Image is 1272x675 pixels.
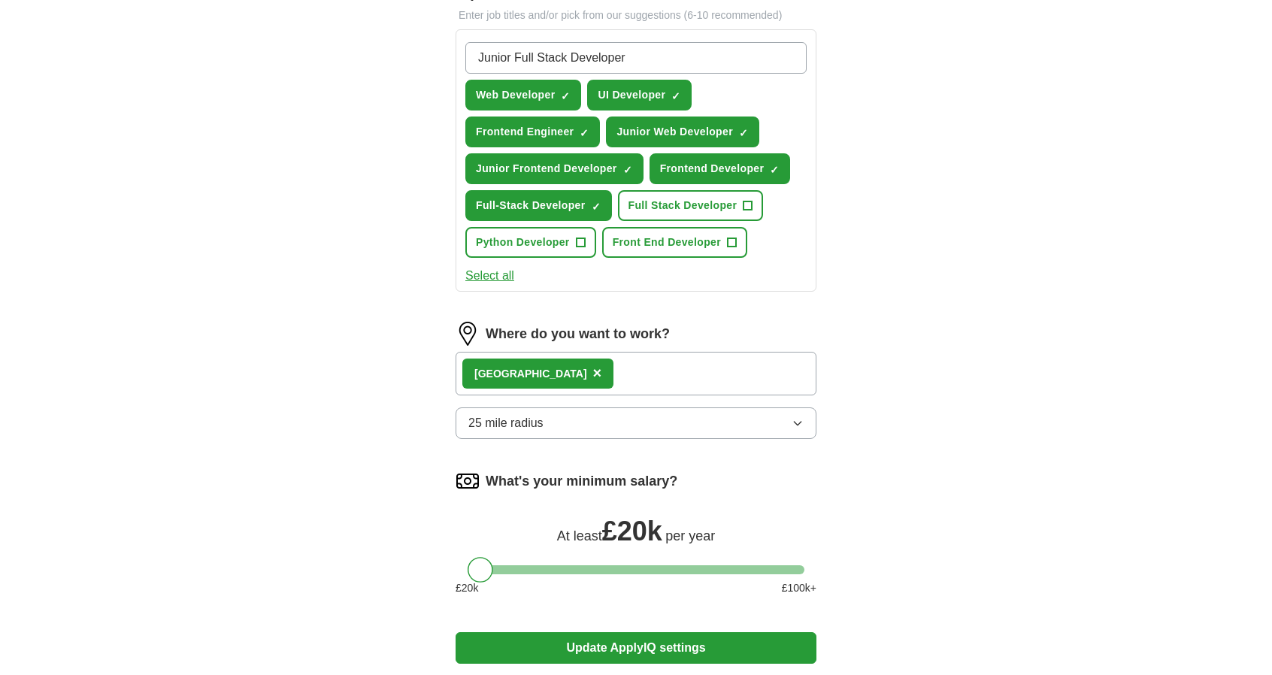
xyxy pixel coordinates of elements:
[587,80,692,110] button: UI Developer✓
[476,161,617,177] span: Junior Frontend Developer
[476,198,586,213] span: Full-Stack Developer
[606,117,759,147] button: Junior Web Developer✓
[476,87,555,103] span: Web Developer
[486,471,677,492] label: What's your minimum salary?
[782,580,816,596] span: £ 100 k+
[465,42,807,74] input: Type a job title and press enter
[602,227,747,258] button: Front End Developer
[468,414,544,432] span: 25 mile radius
[465,267,514,285] button: Select all
[486,324,670,344] label: Where do you want to work?
[557,528,602,543] span: At least
[465,117,600,147] button: Frontend Engineer✓
[593,362,602,385] button: ×
[456,8,816,23] p: Enter job titles and/or pick from our suggestions (6-10 recommended)
[618,190,764,221] button: Full Stack Developer
[580,127,589,139] span: ✓
[770,164,779,176] span: ✓
[476,235,570,250] span: Python Developer
[456,469,480,493] img: salary.png
[602,516,662,546] span: £ 20k
[465,227,596,258] button: Python Developer
[465,153,644,184] button: Junior Frontend Developer✓
[623,164,632,176] span: ✓
[474,366,587,382] div: [GEOGRAPHIC_DATA]
[671,90,680,102] span: ✓
[592,201,601,213] span: ✓
[476,124,574,140] span: Frontend Engineer
[465,80,581,110] button: Web Developer✓
[593,365,602,381] span: ×
[456,632,816,664] button: Update ApplyIQ settings
[616,124,733,140] span: Junior Web Developer
[650,153,791,184] button: Frontend Developer✓
[561,90,570,102] span: ✓
[739,127,748,139] span: ✓
[598,87,665,103] span: UI Developer
[465,190,612,221] button: Full-Stack Developer✓
[628,198,737,213] span: Full Stack Developer
[660,161,765,177] span: Frontend Developer
[456,407,816,439] button: 25 mile radius
[613,235,721,250] span: Front End Developer
[665,528,715,543] span: per year
[456,322,480,346] img: location.png
[456,580,478,596] span: £ 20 k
